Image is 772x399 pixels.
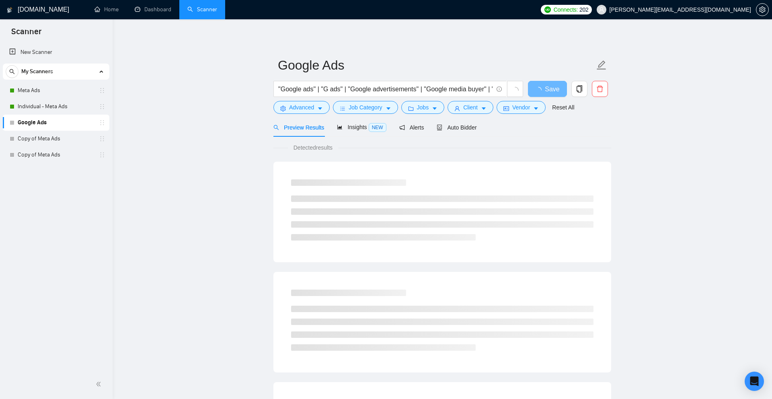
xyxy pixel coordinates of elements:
span: loading [535,87,545,93]
button: idcardVendorcaret-down [497,101,546,114]
a: Copy of Meta Ads [18,147,94,163]
button: search [6,65,18,78]
span: search [6,69,18,74]
span: My Scanners [21,64,53,80]
span: Connects: [554,5,578,14]
span: holder [99,87,105,94]
span: double-left [96,380,104,388]
span: delete [592,85,608,93]
span: setting [756,6,768,13]
button: folderJobscaret-down [401,101,445,114]
span: info-circle [497,86,502,92]
a: setting [756,6,769,13]
span: caret-down [432,105,437,111]
button: copy [571,81,587,97]
li: My Scanners [3,64,109,163]
span: loading [511,87,519,94]
span: Auto Bidder [437,124,476,131]
button: setting [756,3,769,16]
a: Meta Ads [18,82,94,99]
a: homeHome [94,6,119,13]
span: setting [280,105,286,111]
span: search [273,125,279,130]
span: edit [596,60,607,70]
li: New Scanner [3,44,109,60]
button: delete [592,81,608,97]
span: folder [408,105,414,111]
span: 202 [579,5,588,14]
button: userClientcaret-down [448,101,493,114]
a: searchScanner [187,6,217,13]
span: NEW [369,123,386,132]
a: dashboardDashboard [135,6,171,13]
span: holder [99,119,105,126]
span: caret-down [386,105,391,111]
button: Save [528,81,567,97]
span: caret-down [481,105,487,111]
span: Save [545,84,559,94]
span: Alerts [399,124,424,131]
span: bars [340,105,345,111]
span: Insights [337,124,386,130]
span: user [599,7,604,12]
span: Jobs [417,103,429,112]
span: copy [572,85,587,93]
span: holder [99,136,105,142]
a: Copy of Meta Ads [18,131,94,147]
span: Scanner [5,26,48,43]
span: Detected results [288,143,338,152]
span: notification [399,125,405,130]
img: upwork-logo.png [544,6,551,13]
span: caret-down [533,105,539,111]
a: Google Ads [18,115,94,131]
span: Client [463,103,478,112]
span: area-chart [337,124,343,130]
button: settingAdvancedcaret-down [273,101,330,114]
span: caret-down [317,105,323,111]
img: logo [7,4,12,16]
span: Vendor [512,103,530,112]
a: Reset All [552,103,574,112]
span: user [454,105,460,111]
span: Job Category [349,103,382,112]
input: Search Freelance Jobs... [278,84,493,94]
input: Scanner name... [278,55,595,75]
span: Preview Results [273,124,324,131]
span: holder [99,103,105,110]
span: Advanced [289,103,314,112]
a: Individual - Meta Ads [18,99,94,115]
div: Open Intercom Messenger [745,372,764,391]
a: New Scanner [9,44,103,60]
button: barsJob Categorycaret-down [333,101,398,114]
span: idcard [503,105,509,111]
span: robot [437,125,442,130]
span: holder [99,152,105,158]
